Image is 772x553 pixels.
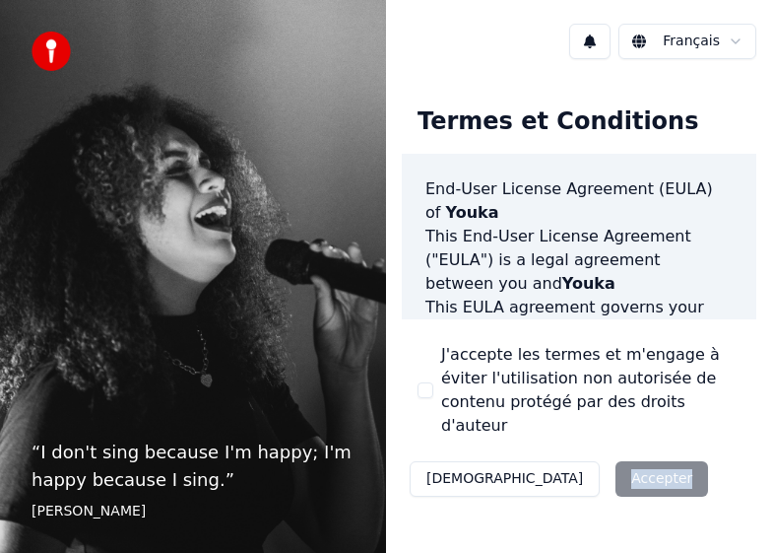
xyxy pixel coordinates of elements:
[425,296,733,438] p: This EULA agreement governs your acquisition and use of our software ("Software") directly from o...
[446,203,499,222] span: Youka
[32,32,71,71] img: youka
[441,343,740,438] label: J'accepte les termes et m'engage à éviter l'utilisation non autorisée de contenu protégé par des ...
[562,274,615,293] span: Youka
[425,225,733,296] p: This End-User License Agreement ("EULA") is a legal agreement between you and
[402,91,714,154] div: Termes et Conditions
[32,439,354,494] p: “ I don't sing because I'm happy; I'm happy because I sing. ”
[32,502,354,521] footer: [PERSON_NAME]
[425,177,733,225] h3: End-User License Agreement (EULA) of
[410,461,600,497] button: [DEMOGRAPHIC_DATA]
